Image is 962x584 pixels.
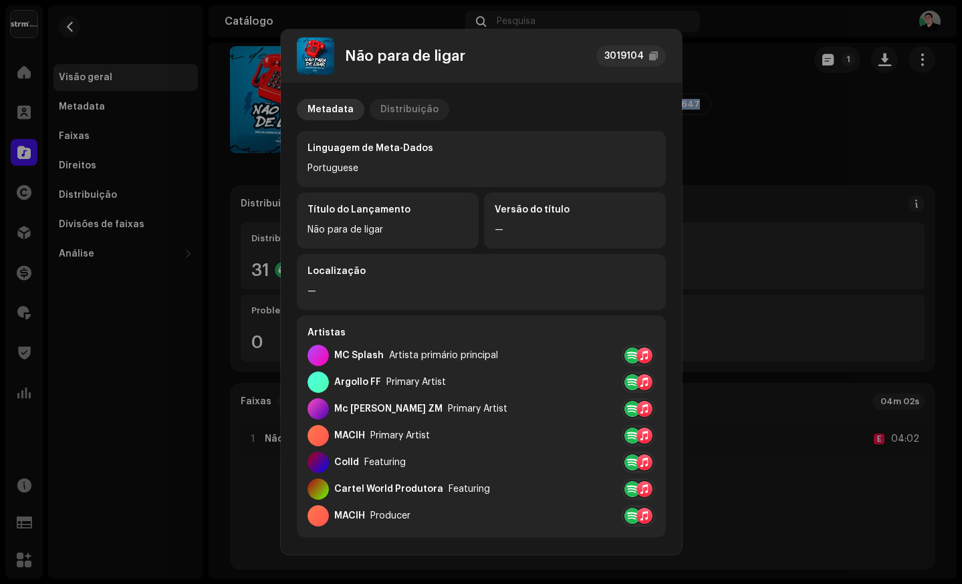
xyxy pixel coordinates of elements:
div: Não para de ligar [345,48,465,64]
img: c22fc7da-611d-4321-9433-6cd9f66b042c [297,37,334,75]
div: Linguagem de Meta-Dados [308,142,655,155]
div: Não para de ligar [308,222,468,238]
div: Versão do título [495,203,655,216]
div: Portuguese [308,160,655,176]
div: — [495,222,655,238]
div: Primary Artist [370,430,430,441]
div: Metadata [308,99,354,120]
div: Distribuição [380,99,439,120]
div: MACIH [334,430,365,441]
div: Featuring [364,457,406,468]
div: Título do Lançamento [308,203,468,216]
div: Cartel World Produtora [334,484,443,494]
div: Argollo FF [334,377,381,388]
div: — [308,283,655,299]
div: Featuring [449,484,490,494]
div: 3019104 [604,48,644,64]
div: Primary Artist [386,377,446,388]
div: Colld [334,457,359,468]
div: Artistas [308,326,655,339]
div: MC Splash [334,350,384,361]
div: Mc [PERSON_NAME] ZM [334,404,443,414]
div: Primary Artist [448,404,507,414]
div: MACIH [334,510,365,521]
div: Localização [308,265,655,278]
div: Producer [370,510,410,521]
div: Artista primário principal [389,350,498,361]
